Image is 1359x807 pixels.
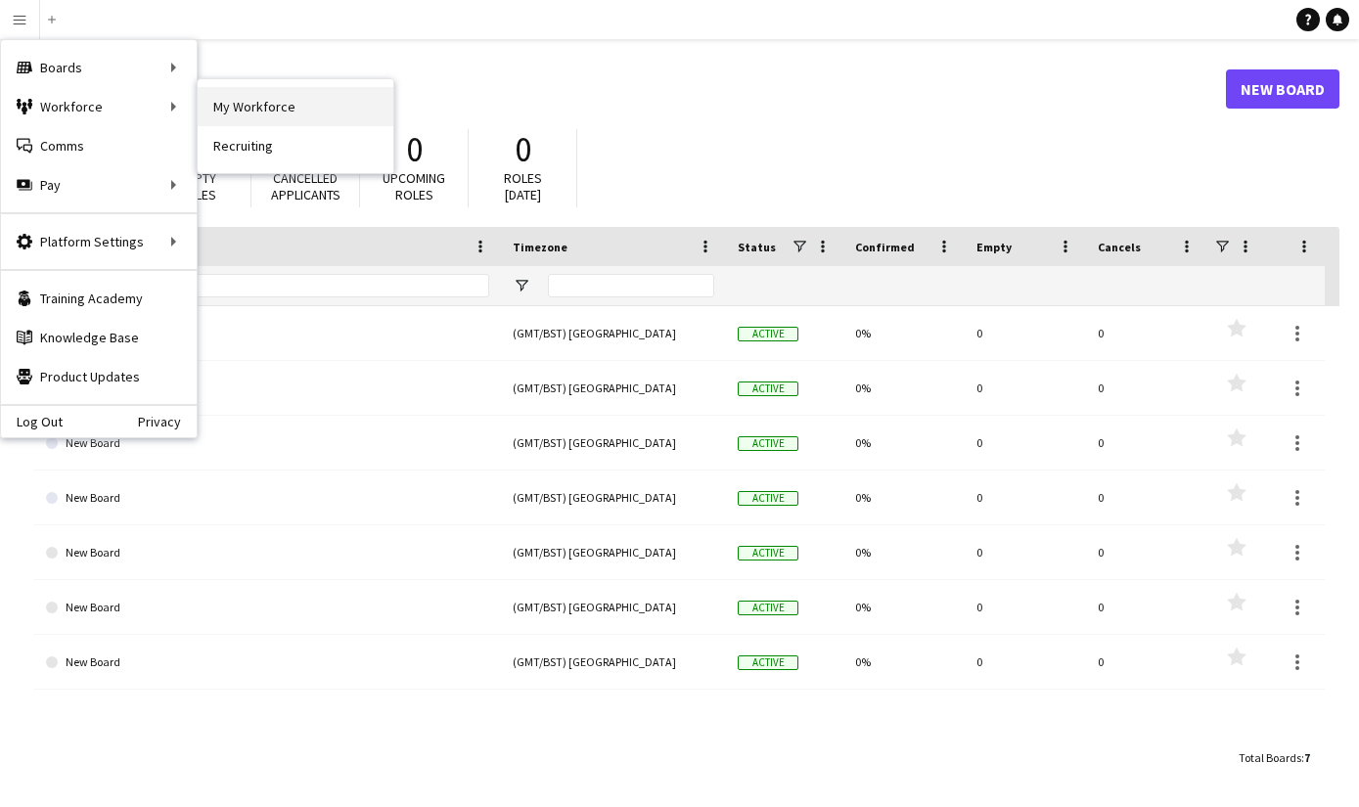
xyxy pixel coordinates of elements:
[1,318,197,357] a: Knowledge Base
[1,48,197,87] div: Boards
[965,306,1086,360] div: 0
[138,414,197,429] a: Privacy
[738,327,798,341] span: Active
[965,361,1086,415] div: 0
[504,169,542,203] span: Roles [DATE]
[965,471,1086,524] div: 0
[1,414,63,429] a: Log Out
[738,240,776,254] span: Status
[1,279,197,318] a: Training Academy
[843,635,965,689] div: 0%
[513,240,567,254] span: Timezone
[501,361,726,415] div: (GMT/BST) [GEOGRAPHIC_DATA]
[271,169,340,203] span: Cancelled applicants
[1098,240,1141,254] span: Cancels
[976,240,1012,254] span: Empty
[1086,525,1207,579] div: 0
[1086,580,1207,634] div: 0
[513,277,530,294] button: Open Filter Menu
[515,128,531,171] span: 0
[738,655,798,670] span: Active
[843,525,965,579] div: 0%
[965,635,1086,689] div: 0
[383,169,445,203] span: Upcoming roles
[501,471,726,524] div: (GMT/BST) [GEOGRAPHIC_DATA]
[855,240,915,254] span: Confirmed
[501,416,726,470] div: (GMT/BST) [GEOGRAPHIC_DATA]
[738,491,798,506] span: Active
[1,357,197,396] a: Product Updates
[1086,635,1207,689] div: 0
[738,381,798,396] span: Active
[501,580,726,634] div: (GMT/BST) [GEOGRAPHIC_DATA]
[843,306,965,360] div: 0%
[843,471,965,524] div: 0%
[1086,306,1207,360] div: 0
[1226,69,1339,109] a: New Board
[843,580,965,634] div: 0%
[1,87,197,126] div: Workforce
[965,525,1086,579] div: 0
[501,525,726,579] div: (GMT/BST) [GEOGRAPHIC_DATA]
[406,128,423,171] span: 0
[548,274,714,297] input: Timezone Filter Input
[843,416,965,470] div: 0%
[1,165,197,204] div: Pay
[1086,471,1207,524] div: 0
[1304,750,1310,765] span: 7
[46,361,489,416] a: New Board
[738,601,798,615] span: Active
[46,306,489,361] a: client x
[34,74,1226,104] h1: Boards
[965,416,1086,470] div: 0
[843,361,965,415] div: 0%
[198,87,393,126] a: My Workforce
[501,306,726,360] div: (GMT/BST) [GEOGRAPHIC_DATA]
[46,525,489,580] a: New Board
[46,635,489,690] a: New Board
[1,126,197,165] a: Comms
[1,222,197,261] div: Platform Settings
[81,274,489,297] input: Board name Filter Input
[501,635,726,689] div: (GMT/BST) [GEOGRAPHIC_DATA]
[1239,739,1310,777] div: :
[1086,416,1207,470] div: 0
[46,580,489,635] a: New Board
[46,471,489,525] a: New Board
[1239,750,1301,765] span: Total Boards
[965,580,1086,634] div: 0
[198,126,393,165] a: Recruiting
[1086,361,1207,415] div: 0
[738,436,798,451] span: Active
[46,416,489,471] a: New Board
[738,546,798,560] span: Active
